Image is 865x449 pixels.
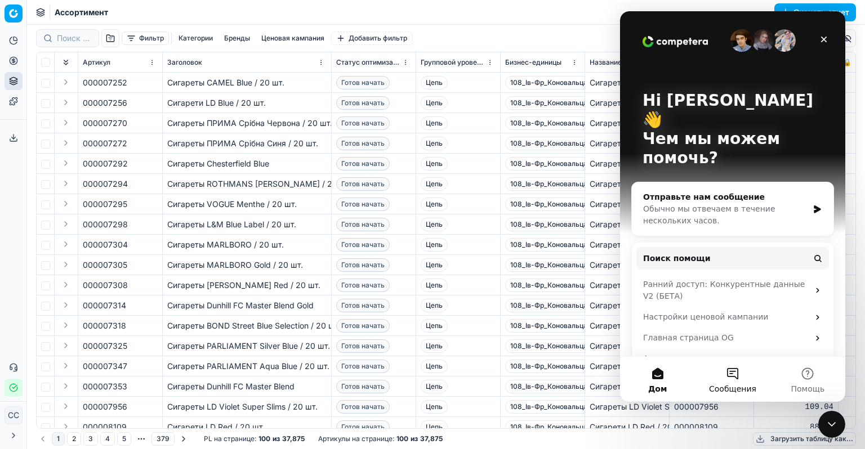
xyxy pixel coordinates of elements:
[510,179,602,188] font: 108_Ів-Фр_Коновальца_100
[341,402,385,411] font: Готов начать
[36,431,190,447] nav: пагинация
[341,98,385,107] font: Готов начать
[341,382,385,390] font: Готов начать
[122,32,169,45] button: Фильтр
[510,342,602,350] font: 108_Ів-Фр_Коновальца_100
[59,359,73,372] button: Расширять
[426,98,443,107] font: Цепь
[282,434,305,443] font: 37,875
[59,237,73,251] button: Расширять
[204,434,255,443] font: PL на странице
[59,379,73,393] button: Расширять
[167,118,332,128] font: Сигареты ПРИМА Срібна Червона / 20 шт.
[341,423,385,431] font: Готов начать
[590,78,707,87] font: Сигареты CAMEL Blue / 20 шт.
[59,258,73,271] button: Расширять
[59,96,73,109] button: Расширять
[83,422,127,432] font: 000008109
[167,300,314,310] font: Сигареты Dunhill FC Master Blend Gold
[83,280,128,290] font: 000007308
[117,432,131,446] button: 5
[167,138,318,148] font: Сигареты ПРИМА Срібна Синя / 20 шт.
[83,402,127,411] font: 000007956
[55,7,108,18] nav: хлебные крошки
[273,434,280,443] font: из
[341,139,385,147] font: Готов начать
[336,58,405,66] font: Статус оптимизации
[590,402,740,411] font: Сигареты LD Violet Super Slims / 20 шт.
[590,381,717,391] font: Сигареты Dunhill FC Master Blend
[83,321,126,330] font: 000007318
[167,402,318,411] font: Сигареты LD Violet Super Slims / 20 шт.
[83,98,127,107] font: 000007256
[59,197,73,210] button: Расширять
[396,434,408,443] font: 100
[590,260,725,270] font: Сигареты MARLBORO Gold / 20 шт.
[421,58,485,66] font: Групповой уровень
[167,260,303,270] font: Сигареты MARLBORO Gold / 20 шт.
[510,98,602,107] font: 108_Ів-Фр_Коновальца_100
[341,301,385,309] font: Готов начать
[341,78,385,87] font: Готов начать
[167,240,284,249] font: Сигареты MARLBORO / 20 шт.
[167,219,296,229] font: Сигареты L&M Blue Label / 20 шт.
[426,220,443,228] font: Цепь
[426,281,443,289] font: Цепь
[59,278,73,291] button: Расширять
[774,3,856,21] button: Скачать отчет
[510,240,602,249] font: 108_Ів-Фр_Коновальца_100
[59,298,73,312] button: Расширять
[55,7,108,17] font: Ассортимент
[167,58,202,66] font: Заголовок
[510,402,602,411] font: 108_Ів-Фр_Коновальца_100
[177,432,190,446] button: Перейти на следующую страницу
[83,300,126,310] font: 000007314
[590,280,743,290] font: Сигареты [PERSON_NAME] Red / 20 шт.
[674,402,719,411] font: 000007956
[426,402,443,411] font: Цепь
[426,139,443,147] font: Цепь
[426,200,443,208] font: Цепь
[83,381,127,391] font: 000007353
[341,240,385,249] font: Готов начать
[83,240,128,249] font: 000007304
[59,339,73,352] button: Расширять
[341,220,385,228] font: Готов начать
[167,280,320,290] font: Сигареты [PERSON_NAME] Red / 20 шт.
[805,402,833,411] font: 109.04
[510,301,602,309] font: 108_Ів-Фр_Коновальца_100
[426,423,443,431] font: Цепь
[426,179,443,188] font: Цепь
[318,434,393,443] font: Артикулы на странице
[167,159,269,168] font: Сигареты Chesterfield Blue
[510,119,602,127] font: 108_Ів-Фр_Коновальца_100
[167,361,329,371] font: Сигареты PARLIAMENT Aqua Blue / 20 шт.
[590,58,688,66] font: Название линейки продуктов
[100,432,115,446] button: 4
[843,58,851,66] font: 🔒
[179,34,213,42] font: Категории
[590,118,755,128] font: Сигареты ПРИМА Срібна Червона / 20 шт.
[167,321,341,330] font: Сигареты BOND Street Blue Selection / 20 шт.
[67,432,81,446] button: 2
[167,422,265,432] font: Сигарети LD Red / 20 шт.
[167,381,295,391] font: Сигареты Dunhill FC Master Blend
[510,321,602,330] font: 108_Ів-Фр_Коновальца_100
[59,399,73,413] button: Расширять
[341,200,385,208] font: Готов начать
[510,362,602,370] font: 108_Ів-Фр_Коновальца_100
[255,434,256,443] font: :
[83,260,127,270] font: 000007305
[510,159,602,168] font: 108_Ів-Фр_Коновальца_100
[426,119,443,127] font: Цепь
[151,432,175,446] button: 379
